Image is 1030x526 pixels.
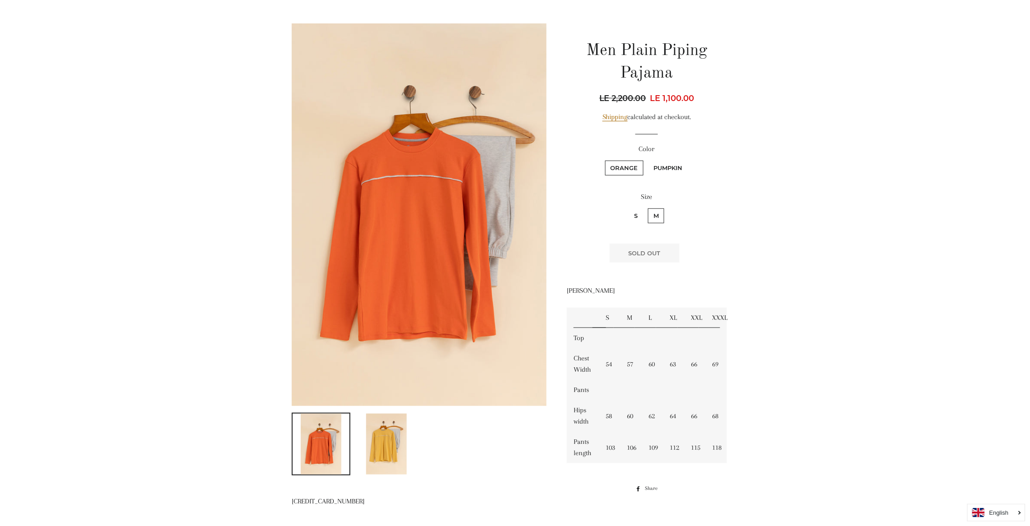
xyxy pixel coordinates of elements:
[567,328,599,348] td: Top
[605,161,644,175] label: Orange
[706,400,727,432] td: 68
[621,348,642,380] td: 57
[621,432,642,463] td: 106
[685,348,706,380] td: 66
[685,432,706,463] td: 115
[599,432,621,463] td: 103
[629,208,643,223] label: S
[567,40,727,85] h1: Men Plain Piping Pajama
[567,285,727,296] p: [PERSON_NAME]
[599,400,621,432] td: 58
[567,111,727,123] div: calculated at checkout.
[663,400,684,432] td: 64
[599,348,621,380] td: 54
[642,348,663,380] td: 60
[648,208,664,223] label: M
[648,161,688,175] label: Pumpkin
[621,400,642,432] td: 60
[642,400,663,432] td: 62
[567,348,599,380] td: Chest Width
[567,400,599,432] td: Hips width
[567,432,599,463] td: Pants length
[642,432,663,463] td: 109
[567,143,727,155] label: Color
[599,92,648,105] span: LE 2,200.00
[366,414,407,475] img: Load image into Gallery viewer, Men Plain Piping Pajama
[629,249,661,257] span: Sold Out
[292,497,364,505] span: [CREDIT_CARD_NUMBER]
[706,432,727,463] td: 118
[642,308,663,328] td: L
[645,484,662,494] span: Share
[621,308,642,328] td: M
[599,308,621,328] td: S
[685,308,706,328] td: XXL
[567,380,599,400] td: Pants
[602,113,628,121] a: Shipping
[706,308,727,328] td: XXXL
[292,23,547,406] img: Men Plain Piping Pajama
[663,348,684,380] td: 63
[301,414,341,475] img: Load image into Gallery viewer, Men Plain Piping Pajama
[610,244,680,263] button: Sold Out
[989,510,1009,516] i: English
[972,508,1021,517] a: English
[663,432,684,463] td: 112
[663,308,684,328] td: XL
[706,348,727,380] td: 69
[567,191,727,203] label: Size
[650,93,694,103] span: LE 1,100.00
[685,400,706,432] td: 66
